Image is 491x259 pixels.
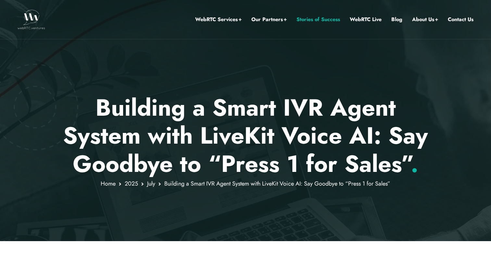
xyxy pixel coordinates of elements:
[125,179,138,188] a: 2025
[448,15,473,24] a: Contact Us
[164,179,390,188] span: Building a Smart IVR Agent System with LiveKit Voice AI: Say Goodbye to “Press 1 for Sales”
[101,179,116,188] a: Home
[18,10,45,29] img: WebRTC.ventures
[412,15,438,24] a: About Us
[56,94,436,178] p: Building a Smart IVR Agent System with LiveKit Voice AI: Say Goodbye to “Press 1 for Sales”
[147,179,155,188] a: July
[411,147,418,181] span: .
[296,15,340,24] a: Stories of Success
[251,15,287,24] a: Our Partners
[350,15,382,24] a: WebRTC Live
[195,15,242,24] a: WebRTC Services
[391,15,402,24] a: Blog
